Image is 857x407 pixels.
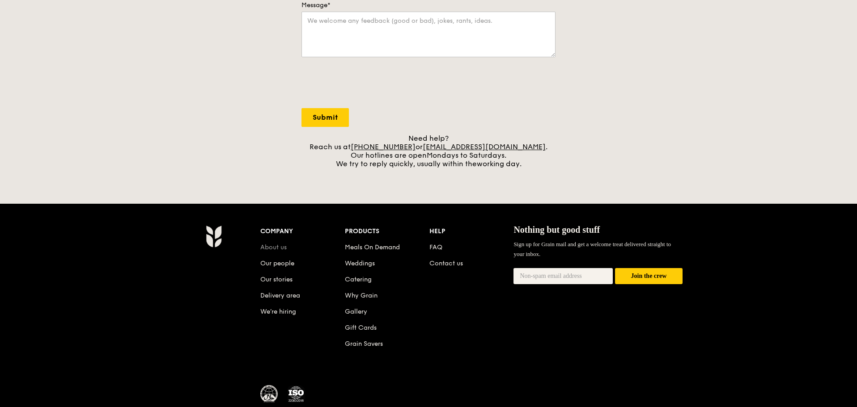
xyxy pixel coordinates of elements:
[513,241,671,257] span: Sign up for Grain mail and get a welcome treat delivered straight to your inbox.
[345,308,367,315] a: Gallery
[260,276,293,283] a: Our stories
[615,268,683,285] button: Join the crew
[513,225,600,235] span: Nothing but good stuff
[477,159,522,168] span: working day.
[345,243,400,251] a: Meals On Demand
[301,66,437,101] iframe: reCAPTCHA
[345,260,375,267] a: Weddings
[429,225,514,238] div: Help
[345,340,383,348] a: Grain Savers
[260,260,294,267] a: Our people
[260,385,278,403] img: MUIS Halal Certified
[301,108,349,127] input: Submit
[206,225,221,248] img: Grain
[351,143,416,151] a: [PHONE_NUMBER]
[423,143,546,151] a: [EMAIL_ADDRESS][DOMAIN_NAME]
[260,243,287,251] a: About us
[260,292,300,299] a: Delivery area
[287,385,305,403] img: ISO Certified
[260,225,345,238] div: Company
[429,260,463,267] a: Contact us
[345,292,378,299] a: Why Grain
[429,243,442,251] a: FAQ
[260,308,296,315] a: We’re hiring
[345,225,429,238] div: Products
[345,324,377,331] a: Gift Cards
[513,268,613,284] input: Non-spam email address
[301,1,556,10] label: Message*
[345,276,372,283] a: Catering
[427,151,506,159] span: Mondays to Saturdays.
[301,134,556,168] div: Need help? Reach us at or . Our hotlines are open We try to reply quickly, usually within the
